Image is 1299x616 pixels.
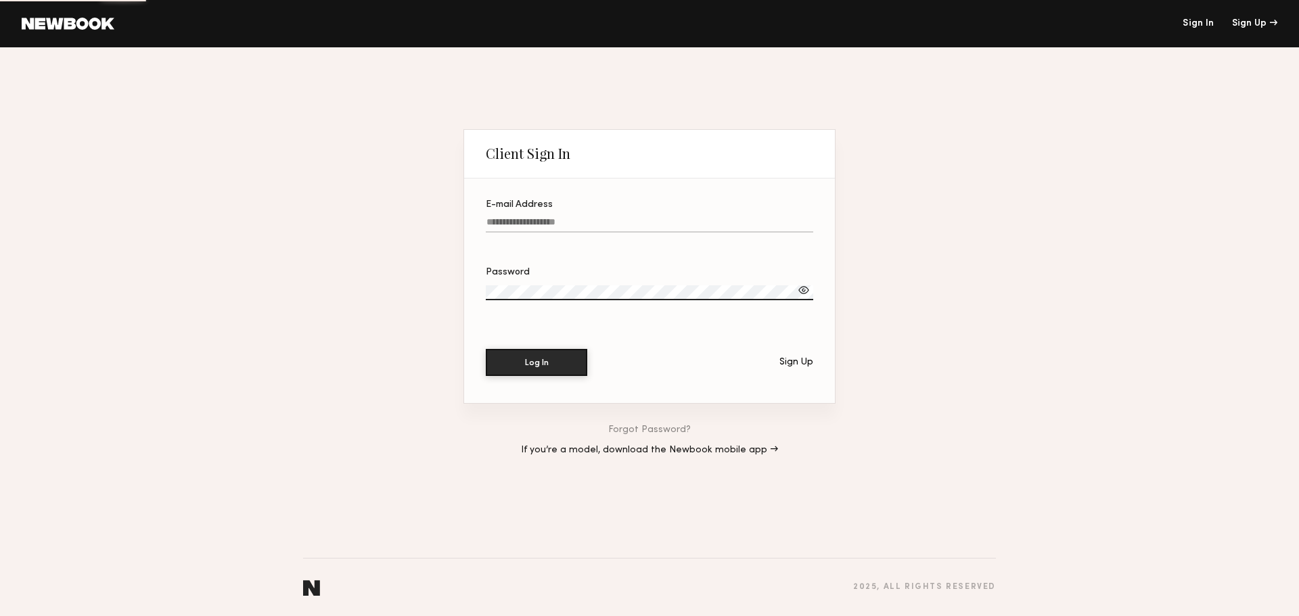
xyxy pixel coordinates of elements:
div: Sign Up [1232,19,1277,28]
div: Client Sign In [486,145,570,162]
a: Forgot Password? [608,425,691,435]
div: Password [486,268,813,277]
a: If you’re a model, download the Newbook mobile app → [521,446,778,455]
a: Sign In [1183,19,1214,28]
input: Password [486,285,813,300]
input: E-mail Address [486,217,813,233]
div: 2025 , all rights reserved [853,583,996,592]
div: Sign Up [779,358,813,367]
div: E-mail Address [486,200,813,210]
button: Log In [486,349,587,376]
